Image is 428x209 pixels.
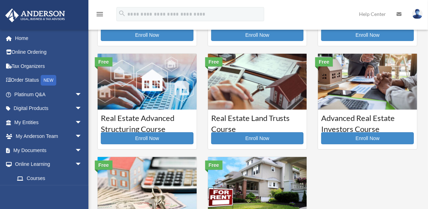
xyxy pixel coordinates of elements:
[3,8,67,22] img: Anderson Advisors Platinum Portal
[75,101,89,116] span: arrow_drop_down
[5,101,93,116] a: Digital Productsarrow_drop_down
[5,31,93,45] a: Home
[5,73,93,88] a: Order StatusNEW
[75,143,89,158] span: arrow_drop_down
[75,157,89,172] span: arrow_drop_down
[5,157,93,172] a: Online Learningarrow_drop_down
[211,113,304,130] h3: Real Estate Land Trusts Course
[5,129,93,144] a: My Anderson Teamarrow_drop_down
[101,29,193,41] a: Enroll Now
[101,113,193,130] h3: Real Estate Advanced Structuring Course
[10,171,89,185] a: Courses
[205,57,223,66] div: Free
[5,59,93,73] a: Tax Organizers
[101,132,193,144] a: Enroll Now
[5,143,93,157] a: My Documentsarrow_drop_down
[75,115,89,130] span: arrow_drop_down
[211,132,304,144] a: Enroll Now
[96,12,104,18] a: menu
[211,29,304,41] a: Enroll Now
[41,75,56,86] div: NEW
[5,87,93,101] a: Platinum Q&Aarrow_drop_down
[96,10,104,18] i: menu
[10,185,93,199] a: Video Training
[412,9,423,19] img: User Pic
[5,45,93,59] a: Online Ordering
[5,115,93,129] a: My Entitiesarrow_drop_down
[321,132,414,144] a: Enroll Now
[95,57,112,66] div: Free
[321,29,414,41] a: Enroll Now
[315,57,333,66] div: Free
[75,129,89,144] span: arrow_drop_down
[205,161,223,170] div: Free
[321,113,414,130] h3: Advanced Real Estate Investors Course
[95,161,112,170] div: Free
[118,10,126,17] i: search
[75,87,89,102] span: arrow_drop_down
